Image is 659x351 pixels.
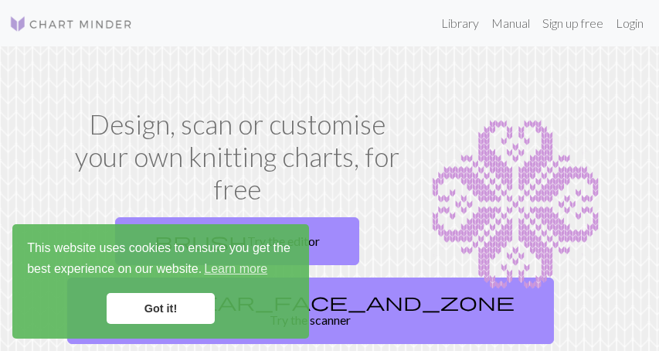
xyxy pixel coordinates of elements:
[202,257,270,281] a: learn more about cookies
[536,8,610,39] a: Sign up free
[107,291,515,312] span: familiar_face_and_zone
[435,8,485,39] a: Library
[61,108,413,205] h1: Design, scan or customise your own knitting charts, for free
[115,217,359,265] a: Try the editor
[107,293,215,324] a: dismiss cookie message
[67,278,554,344] a: Try the scanner
[485,8,536,39] a: Manual
[12,224,309,339] div: cookieconsent
[27,239,294,281] span: This website uses cookies to ensure you get the best experience on our website.
[610,8,650,39] a: Login
[432,108,599,302] img: Chart example
[9,15,133,33] img: Logo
